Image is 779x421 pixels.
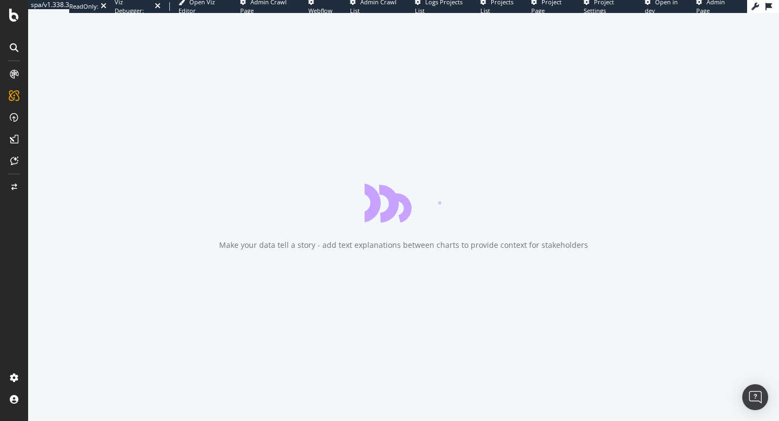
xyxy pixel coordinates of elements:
[69,2,98,11] div: ReadOnly:
[219,240,588,251] div: Make your data tell a story - add text explanations between charts to provide context for stakeho...
[308,6,333,15] span: Webflow
[365,183,443,222] div: animation
[742,384,768,410] div: Open Intercom Messenger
